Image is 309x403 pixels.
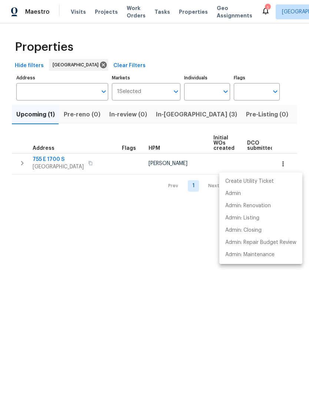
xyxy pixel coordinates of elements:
[225,202,271,210] p: Admin: Renovation
[225,251,275,259] p: Admin: Maintenance
[225,239,296,247] p: Admin: Repair Budget Review
[225,178,274,185] p: Create Utility Ticket
[225,214,259,222] p: Admin: Listing
[225,190,241,198] p: Admin
[225,227,262,234] p: Admin: Closing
